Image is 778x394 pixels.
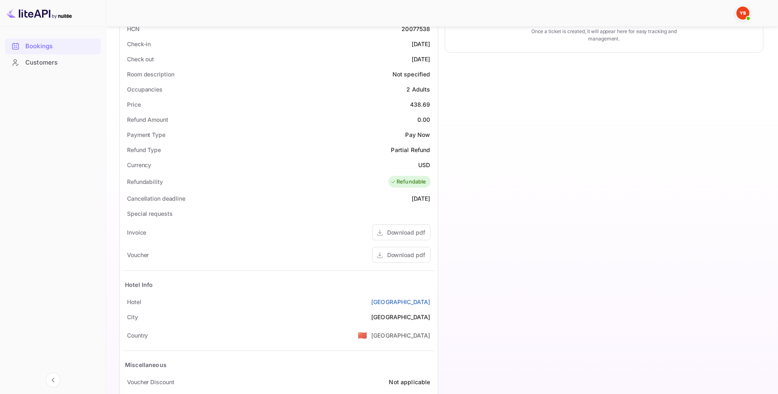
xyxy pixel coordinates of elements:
[127,331,148,340] div: Country
[125,360,167,369] div: Miscellaneous
[392,70,430,78] div: Not specified
[5,38,101,54] a: Bookings
[5,55,101,70] a: Customers
[518,28,689,43] p: Once a ticket is created, it will appear here for easy tracking and management.
[387,251,425,259] div: Download pdf
[417,115,430,124] div: 0.00
[410,100,430,109] div: 438.69
[127,146,161,154] div: Refund Type
[127,115,168,124] div: Refund Amount
[46,373,60,387] button: Collapse navigation
[412,55,430,63] div: [DATE]
[127,100,141,109] div: Price
[127,209,172,218] div: Special requests
[127,130,165,139] div: Payment Type
[418,161,430,169] div: USD
[401,25,430,33] div: 20077538
[127,298,141,306] div: Hotel
[391,146,430,154] div: Partial Refund
[371,331,430,340] div: [GEOGRAPHIC_DATA]
[127,313,138,321] div: City
[412,40,430,48] div: [DATE]
[127,85,163,94] div: Occupancies
[406,85,430,94] div: 2 Adults
[25,42,97,51] div: Bookings
[736,7,749,20] img: Yandex Support
[371,298,430,306] a: [GEOGRAPHIC_DATA]
[389,378,430,386] div: Not applicable
[127,177,163,186] div: Refundability
[358,328,367,343] span: United States
[125,280,153,289] div: Hotel Info
[371,313,430,321] div: [GEOGRAPHIC_DATA]
[127,161,151,169] div: Currency
[127,251,149,259] div: Voucher
[127,55,154,63] div: Check out
[405,130,430,139] div: Pay Now
[127,228,146,237] div: Invoice
[127,194,185,203] div: Cancellation deadline
[387,228,425,237] div: Download pdf
[127,40,151,48] div: Check-in
[25,58,97,67] div: Customers
[5,55,101,71] div: Customers
[412,194,430,203] div: [DATE]
[7,7,72,20] img: LiteAPI logo
[127,70,174,78] div: Room description
[127,378,174,386] div: Voucher Discount
[127,25,140,33] div: HCN
[390,178,426,186] div: Refundable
